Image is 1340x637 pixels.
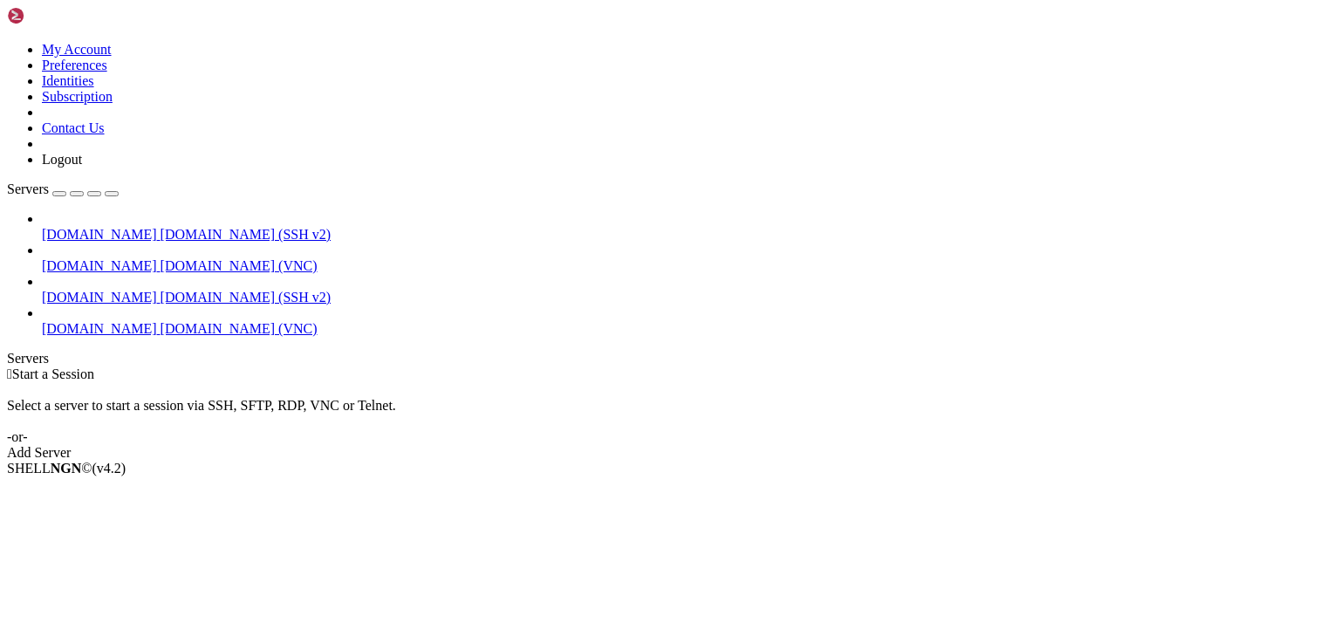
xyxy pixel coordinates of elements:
[42,290,1333,305] a: [DOMAIN_NAME] [DOMAIN_NAME] (SSH v2)
[161,290,332,305] span: [DOMAIN_NAME] (SSH v2)
[7,182,49,196] span: Servers
[42,305,1333,337] li: [DOMAIN_NAME] [DOMAIN_NAME] (VNC)
[42,321,1333,337] a: [DOMAIN_NAME] [DOMAIN_NAME] (VNC)
[92,461,126,476] span: 4.2.0
[7,445,1333,461] div: Add Server
[161,321,318,336] span: [DOMAIN_NAME] (VNC)
[42,258,1333,274] a: [DOMAIN_NAME] [DOMAIN_NAME] (VNC)
[42,274,1333,305] li: [DOMAIN_NAME] [DOMAIN_NAME] (SSH v2)
[42,73,94,88] a: Identities
[42,42,112,57] a: My Account
[7,366,12,381] span: 
[51,461,82,476] b: NGN
[7,7,107,24] img: Shellngn
[42,89,113,104] a: Subscription
[7,182,119,196] a: Servers
[12,366,94,381] span: Start a Session
[42,227,1333,243] a: [DOMAIN_NAME] [DOMAIN_NAME] (SSH v2)
[42,243,1333,274] li: [DOMAIN_NAME] [DOMAIN_NAME] (VNC)
[161,258,318,273] span: [DOMAIN_NAME] (VNC)
[161,227,332,242] span: [DOMAIN_NAME] (SSH v2)
[42,227,157,242] span: [DOMAIN_NAME]
[42,120,105,135] a: Contact Us
[7,382,1333,445] div: Select a server to start a session via SSH, SFTP, RDP, VNC or Telnet. -or-
[7,351,1333,366] div: Servers
[7,461,126,476] span: SHELL ©
[42,211,1333,243] li: [DOMAIN_NAME] [DOMAIN_NAME] (SSH v2)
[42,290,157,305] span: [DOMAIN_NAME]
[42,321,157,336] span: [DOMAIN_NAME]
[42,58,107,72] a: Preferences
[42,152,82,167] a: Logout
[42,258,157,273] span: [DOMAIN_NAME]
